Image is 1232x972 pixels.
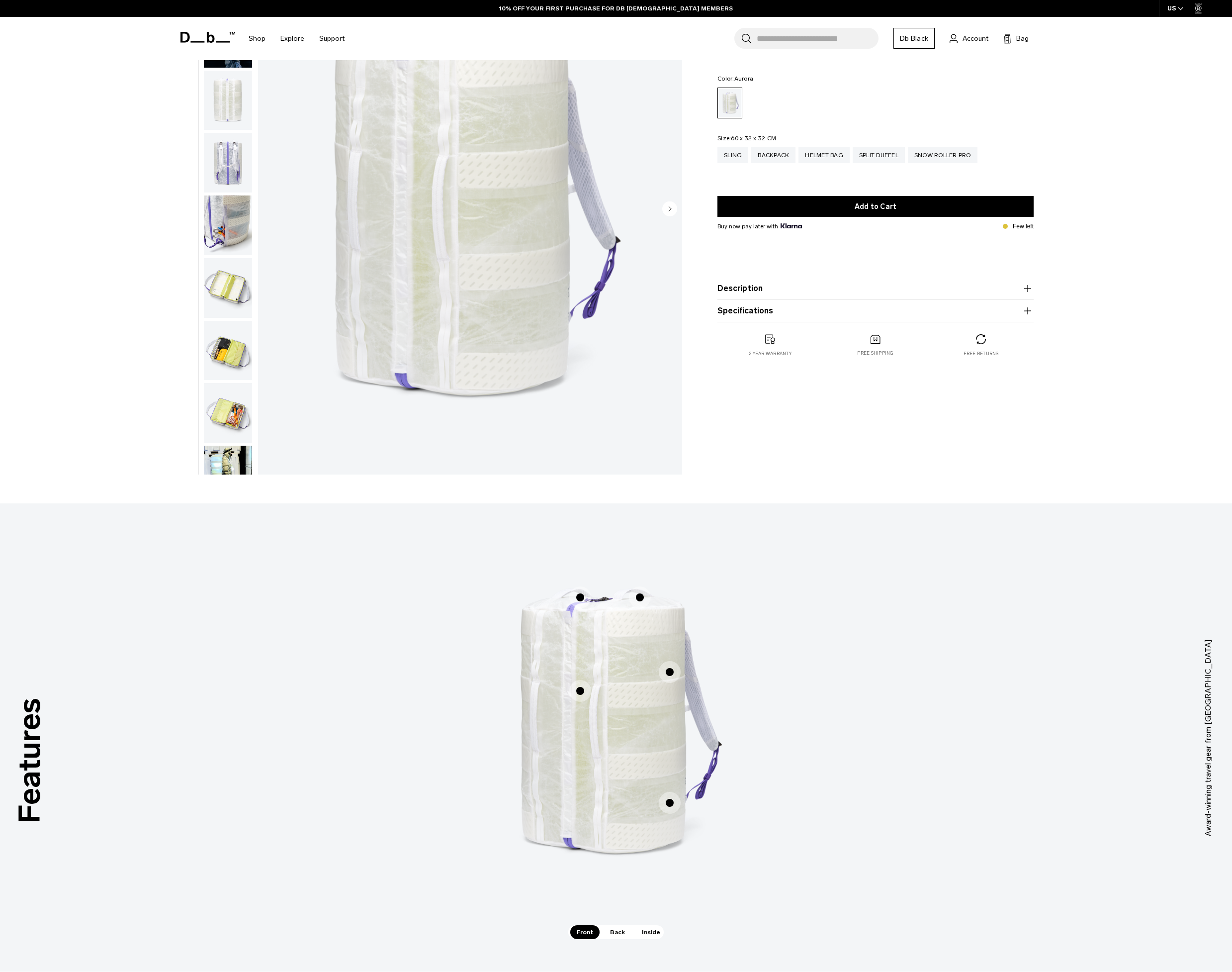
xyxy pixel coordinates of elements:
a: Split Duffel [853,147,905,163]
legend: Size: [717,135,776,141]
button: Next slide [662,201,677,218]
a: Snow Roller Pro [908,147,977,163]
button: Add to Cart [717,196,1034,217]
a: Sling [717,147,748,163]
img: Weigh_Lighter_Split_Duffel_70L_2.png [204,71,252,130]
button: Weigh Lighter Split Duffel 70L Aurora [203,445,253,506]
button: Specifications [717,305,1034,317]
button: Description [717,283,1034,294]
button: Weigh_Lighter_Split_Duffel_70L_2.png [203,70,253,131]
p: Free returns [964,350,999,357]
img: Weigh_Lighter_Split_Duffel_70L_3.png [204,133,252,193]
button: Weigh_Lighter_Split_Duffel_70L_3.png [203,132,253,193]
img: Weigh_Lighter_Split_Duffel_70L_4.png [204,195,252,255]
img: {"height" => 20, "alt" => "Klarna"} [781,223,802,228]
a: Account [950,32,988,44]
span: Account [963,33,988,44]
p: 2 year warranty [749,350,792,357]
a: Aurora [717,88,742,118]
img: Weigh_Lighter_Split_Duffel_70L_5.png [204,258,252,318]
span: 60 x 32 x 32 CM [731,135,776,142]
nav: Main Navigation [241,17,352,60]
a: Db Black [893,28,935,49]
h3: Features [7,698,53,823]
a: 10% OFF YOUR FIRST PURCHASE FOR DB [DEMOGRAPHIC_DATA] MEMBERS [499,4,733,13]
span: Back [604,925,631,939]
span: Buy now pay later with [717,222,802,231]
span: Aurora [734,75,754,82]
div: 1 / 3 [467,536,765,925]
span: Front [570,925,600,939]
p: Free shipping [857,350,893,357]
a: Support [319,21,345,56]
span: Bag [1016,33,1029,44]
span: Inside [635,925,667,939]
button: Bag [1003,32,1029,44]
a: Explore [280,21,304,56]
button: Weigh_Lighter_Split_Duffel_70L_5.png [203,258,253,318]
img: Weigh_Lighter_Split_Duffel_70L_7.png [204,383,252,443]
img: Weigh Lighter Split Duffel 70L Aurora [204,446,252,505]
a: Shop [249,21,265,56]
a: Backpack [751,147,795,163]
a: Helmet Bag [798,147,850,163]
legend: Color: [717,76,753,82]
img: Weigh_Lighter_Split_Duffel_70L_6.png [204,321,252,381]
p: Few left [1013,222,1034,231]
